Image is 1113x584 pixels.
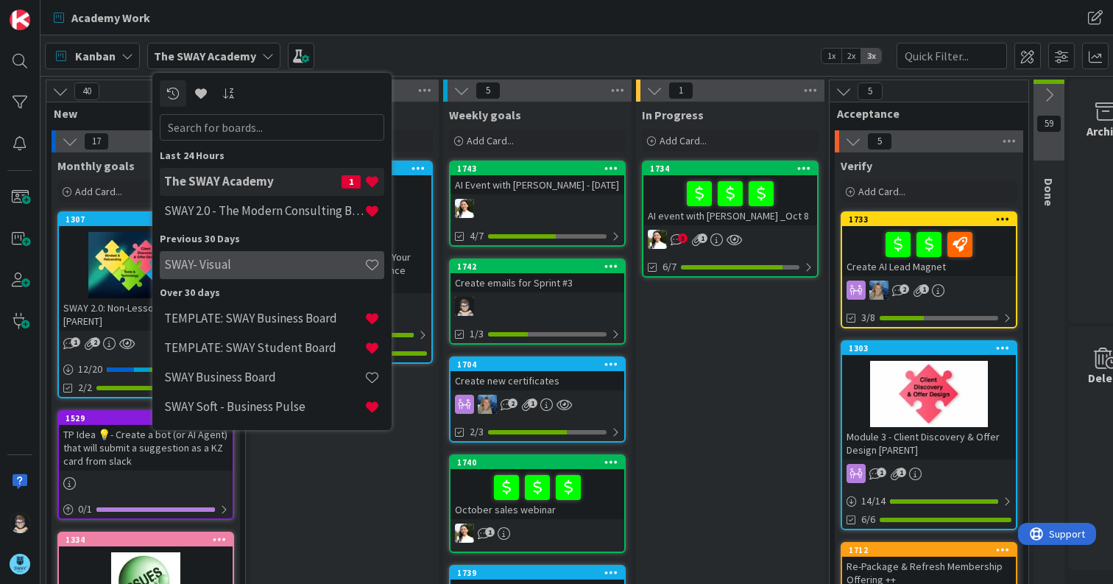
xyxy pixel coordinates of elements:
[648,230,667,249] img: AK
[71,9,150,27] span: Academy Work
[485,527,495,537] span: 1
[84,133,109,150] span: 17
[451,260,624,292] div: 1742Create emails for Sprint #3
[451,199,624,218] div: AK
[842,342,1016,355] div: 1303
[164,257,364,272] h4: SWAY- Visual
[75,47,116,65] span: Kanban
[861,493,886,509] span: 14 / 14
[451,524,624,543] div: AK
[451,371,624,390] div: Create new certificates
[842,342,1016,460] div: 1303Module 3 - Client Discovery & Offer Design [PARENT]
[154,49,256,63] b: The SWAY Academy
[698,233,707,243] span: 1
[842,427,1016,460] div: Module 3 - Client Discovery & Offer Design [PARENT]
[78,362,102,377] span: 12 / 20
[451,456,624,469] div: 1740
[457,457,624,468] div: 1740
[919,284,929,294] span: 1
[837,106,1010,121] span: Acceptance
[842,492,1016,510] div: 14/14
[643,162,817,175] div: 1734
[900,284,909,294] span: 2
[849,214,1016,225] div: 1733
[642,108,704,122] span: In Progress
[861,310,875,326] span: 3/8
[842,543,1016,557] div: 1712
[160,285,384,300] div: Over 30 days
[451,469,624,519] div: October sales webinar
[160,114,384,141] input: Search for boards...
[66,535,233,545] div: 1334
[449,108,521,122] span: Weekly goals
[668,82,693,99] span: 1
[78,380,92,395] span: 2/2
[164,340,364,355] h4: TEMPLATE: SWAY Student Board
[643,230,817,249] div: AK
[457,359,624,370] div: 1704
[841,49,861,63] span: 2x
[841,158,872,173] span: Verify
[164,311,364,326] h4: TEMPLATE: SWAY Business Board
[451,273,624,292] div: Create emails for Sprint #3
[467,134,514,147] span: Add Card...
[59,213,233,226] div: 1307
[849,343,1016,353] div: 1303
[897,468,906,477] span: 1
[59,412,233,471] div: 1529TP Idea 💡- Create a bot (or AI Agent) that will submit a suggestion as a KZ card from slack
[650,163,817,174] div: 1734
[57,158,135,173] span: Monthly goals
[451,175,624,194] div: AI Event with [PERSON_NAME] - [DATE]
[66,413,233,423] div: 1529
[842,226,1016,276] div: Create AI Lead Magnet
[10,513,30,533] img: TP
[451,297,624,316] div: TP
[508,398,517,408] span: 2
[451,395,624,414] div: MA
[897,43,1007,69] input: Quick Filter...
[678,233,688,243] span: 3
[457,568,624,578] div: 1739
[160,148,384,163] div: Last 24 Hours
[470,326,484,342] span: 1/3
[451,162,624,175] div: 1743
[476,82,501,99] span: 5
[643,175,817,225] div: AI event with [PERSON_NAME] _Oct 8
[31,2,67,20] span: Support
[451,260,624,273] div: 1742
[66,214,233,225] div: 1307
[470,228,484,244] span: 4/7
[91,337,100,347] span: 2
[643,162,817,225] div: 1734AI event with [PERSON_NAME] _Oct 8
[858,185,905,198] span: Add Card...
[78,502,92,517] span: 0 / 1
[457,261,624,272] div: 1742
[662,259,676,275] span: 6/7
[869,281,888,300] img: MA
[1042,178,1056,206] span: Done
[59,500,233,518] div: 0/1
[877,468,886,477] span: 1
[164,203,364,218] h4: SWAY 2.0 - The Modern Consulting Blueprint
[451,162,624,194] div: 1743AI Event with [PERSON_NAME] - [DATE]
[1036,115,1061,133] span: 59
[59,298,233,331] div: SWAY 2.0: Non-Lesson Activities [PARENT]
[59,425,233,471] div: TP Idea 💡- Create a bot (or AI Agent) that will submit a suggestion as a KZ card from slack
[821,49,841,63] span: 1x
[164,370,364,384] h4: SWAY Business Board
[342,175,361,189] span: 1
[59,412,233,425] div: 1529
[45,4,159,31] a: Academy Work
[59,213,233,331] div: 1307SWAY 2.0: Non-Lesson Activities [PARENT]
[470,424,484,440] span: 2/3
[74,82,99,100] span: 40
[160,231,384,247] div: Previous 30 Days
[455,524,474,543] img: AK
[54,106,227,121] span: New
[867,133,892,150] span: 5
[842,281,1016,300] div: MA
[842,213,1016,226] div: 1733
[528,398,537,408] span: 1
[660,134,707,147] span: Add Card...
[861,49,881,63] span: 3x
